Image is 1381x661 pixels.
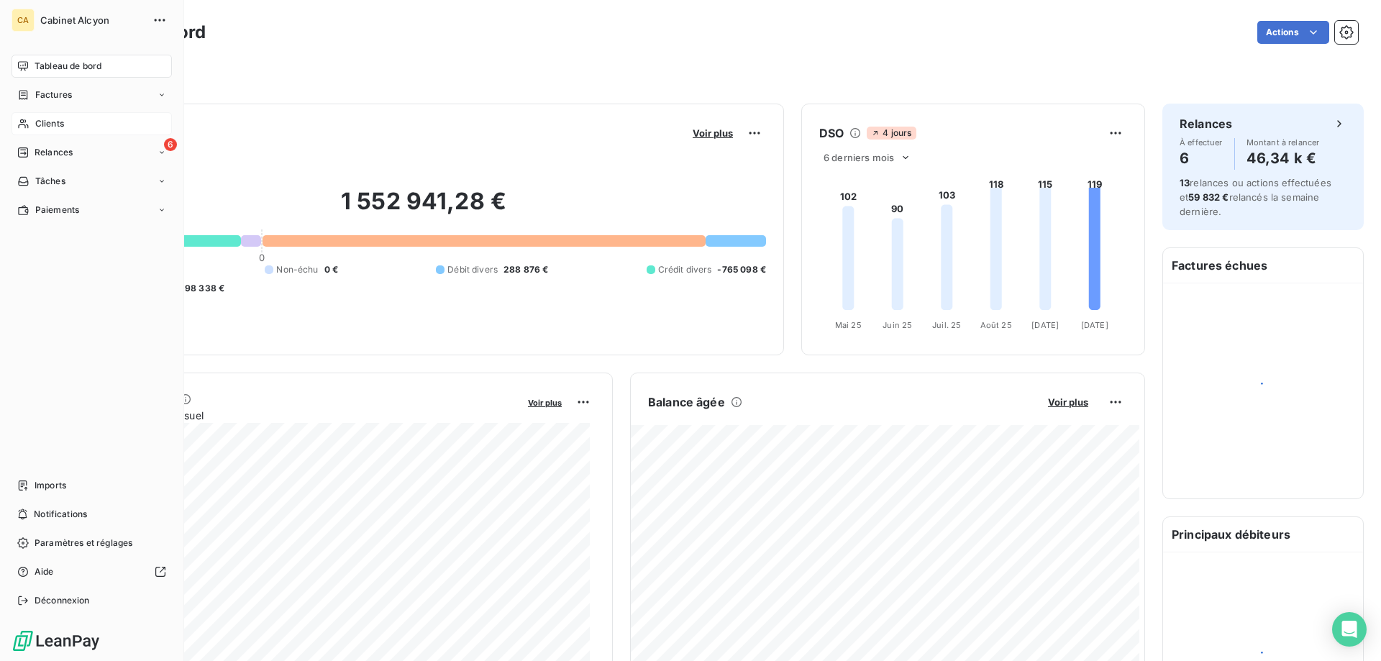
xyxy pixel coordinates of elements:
[1180,115,1232,132] h6: Relances
[835,320,862,330] tspan: Mai 25
[883,320,912,330] tspan: Juin 25
[1332,612,1367,647] div: Open Intercom Messenger
[1188,191,1229,203] span: 59 832 €
[1081,320,1108,330] tspan: [DATE]
[12,9,35,32] div: CA
[35,117,64,130] span: Clients
[1163,517,1363,552] h6: Principaux débiteurs
[1048,396,1088,408] span: Voir plus
[35,175,65,188] span: Tâches
[693,127,733,139] span: Voir plus
[12,629,101,652] img: Logo LeanPay
[181,282,224,295] span: -98 338 €
[40,14,144,26] span: Cabinet Alcyon
[35,594,90,607] span: Déconnexion
[1246,147,1320,170] h4: 46,34 k €
[932,320,961,330] tspan: Juil. 25
[81,408,518,423] span: Chiffre d'affaires mensuel
[324,263,338,276] span: 0 €
[259,252,265,263] span: 0
[1180,177,1331,217] span: relances ou actions effectuées et relancés la semaine dernière.
[867,127,916,140] span: 4 jours
[35,479,66,492] span: Imports
[688,127,737,140] button: Voir plus
[819,124,844,142] h6: DSO
[12,560,172,583] a: Aide
[528,398,562,408] span: Voir plus
[35,565,54,578] span: Aide
[276,263,318,276] span: Non-échu
[35,204,79,216] span: Paiements
[980,320,1012,330] tspan: Août 25
[1044,396,1093,409] button: Voir plus
[824,152,894,163] span: 6 derniers mois
[1180,138,1223,147] span: À effectuer
[1180,177,1190,188] span: 13
[447,263,498,276] span: Débit divers
[503,263,548,276] span: 288 876 €
[658,263,712,276] span: Crédit divers
[35,146,73,159] span: Relances
[34,508,87,521] span: Notifications
[35,537,132,550] span: Paramètres et réglages
[524,396,566,409] button: Voir plus
[1031,320,1059,330] tspan: [DATE]
[164,138,177,151] span: 6
[1246,138,1320,147] span: Montant à relancer
[1257,21,1329,44] button: Actions
[648,393,725,411] h6: Balance âgée
[35,88,72,101] span: Factures
[717,263,766,276] span: -765 098 €
[81,187,766,230] h2: 1 552 941,28 €
[35,60,101,73] span: Tableau de bord
[1163,248,1363,283] h6: Factures échues
[1180,147,1223,170] h4: 6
